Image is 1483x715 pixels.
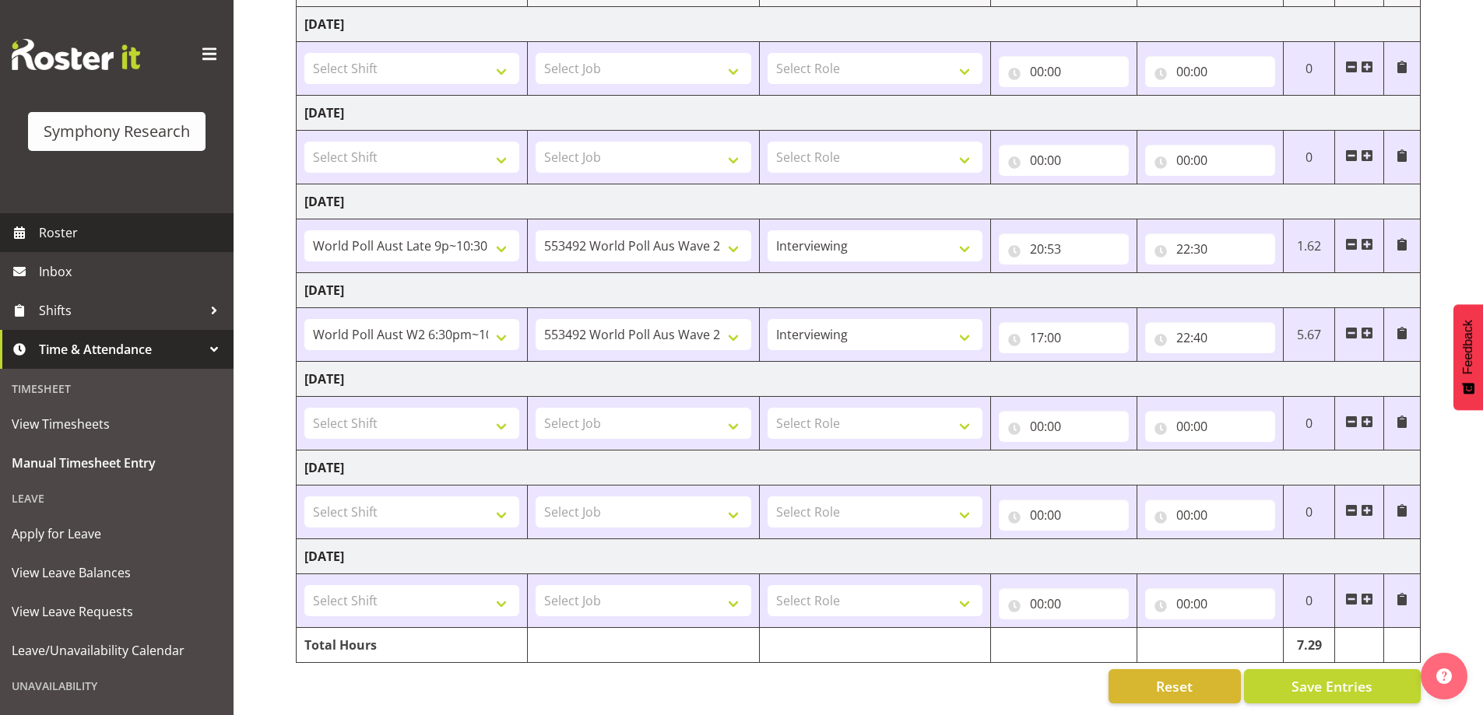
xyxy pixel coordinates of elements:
input: Click to select... [999,56,1129,87]
input: Click to select... [1145,499,1275,531]
input: Click to select... [999,145,1129,176]
span: Inbox [39,260,226,283]
td: [DATE] [297,450,1421,485]
input: Click to select... [999,411,1129,442]
span: Feedback [1461,320,1475,374]
td: 0 [1283,131,1335,184]
button: Save Entries [1244,669,1421,703]
span: Shifts [39,299,202,322]
span: View Timesheets [12,412,222,436]
td: [DATE] [297,96,1421,131]
span: Leave/Unavailability Calendar [12,639,222,662]
a: Manual Timesheet Entry [4,443,230,482]
a: View Timesheets [4,405,230,443]
span: View Leave Requests [12,600,222,623]
td: 7.29 [1283,628,1335,663]
input: Click to select... [999,499,1129,531]
img: help-xxl-2.png [1436,668,1452,684]
span: Apply for Leave [12,522,222,545]
div: Unavailability [4,670,230,702]
td: 5.67 [1283,308,1335,362]
div: Timesheet [4,373,230,405]
span: Roster [39,221,226,244]
a: View Leave Balances [4,553,230,592]
input: Click to select... [999,233,1129,265]
input: Click to select... [1145,411,1275,442]
td: [DATE] [297,184,1421,219]
button: Feedback - Show survey [1453,304,1483,410]
span: Manual Timesheet Entry [12,451,222,475]
div: Leave [4,482,230,514]
input: Click to select... [1145,588,1275,619]
div: Symphony Research [44,120,190,143]
span: Time & Attendance [39,338,202,361]
input: Click to select... [1145,145,1275,176]
img: Rosterit website logo [12,39,140,70]
button: Reset [1109,669,1241,703]
input: Click to select... [999,588,1129,619]
input: Click to select... [999,322,1129,353]
td: Total Hours [297,628,528,663]
td: 0 [1283,485,1335,539]
td: 1.62 [1283,219,1335,273]
td: 0 [1283,397,1335,450]
span: View Leave Balances [12,561,222,584]
a: Apply for Leave [4,514,230,553]
a: Leave/Unavailability Calendar [4,631,230,670]
td: [DATE] [297,539,1421,574]
input: Click to select... [1145,322,1275,353]
td: 0 [1283,574,1335,628]
td: [DATE] [297,273,1421,308]
span: Save Entries [1291,676,1372,696]
td: 0 [1283,42,1335,96]
td: [DATE] [297,362,1421,397]
a: View Leave Requests [4,592,230,631]
input: Click to select... [1145,233,1275,265]
td: [DATE] [297,7,1421,42]
input: Click to select... [1145,56,1275,87]
span: Reset [1156,676,1193,696]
